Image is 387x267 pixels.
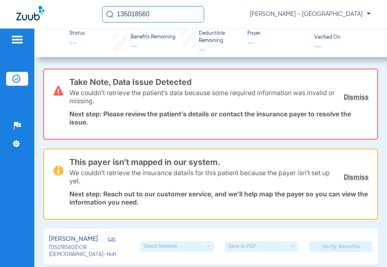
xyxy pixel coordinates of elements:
[53,86,63,96] img: error-icon
[344,93,369,101] a: Dismiss
[131,43,137,50] span: --
[102,6,204,22] input: Search for patients
[69,78,369,86] h3: Take Note, Data Issue Detected
[247,30,307,38] span: Payer
[250,10,371,18] span: [PERSON_NAME] - [GEOGRAPHIC_DATA]
[16,6,44,20] img: Zuub Logo
[69,110,369,126] p: Next step: Please review the patient’s details or contact the insurance payer to resolve the issue.
[49,234,98,245] span: [PERSON_NAME]
[11,35,24,44] img: hamburger-icon
[69,190,369,206] p: Next step: Reach out to our customer service, and we’ll help map the payer so you can view the in...
[53,166,63,176] img: warning-icon
[49,245,141,259] span: (135018560) DOB: [DEMOGRAPHIC_DATA] - HoH
[69,89,338,105] p: We couldn’t retrieve the patient’s data because some required information was invalid or missing.
[69,30,85,38] span: Status
[344,173,369,181] a: Dismiss
[314,34,374,42] span: Verified On
[314,42,322,51] span: --
[199,30,240,44] span: Deductible Remaining
[108,236,115,244] span: Edit
[69,158,369,166] h3: This payer isn’t mapped in our system.
[199,47,205,53] span: --
[131,34,176,41] span: Benefits Remaining
[69,169,338,185] p: We couldn’t retrieve the insurance details for this patient because the payer isn’t set up yet.
[346,228,387,267] iframe: Chat Widget
[69,38,85,49] span: --
[247,38,307,49] span: --
[106,11,113,18] img: Search Icon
